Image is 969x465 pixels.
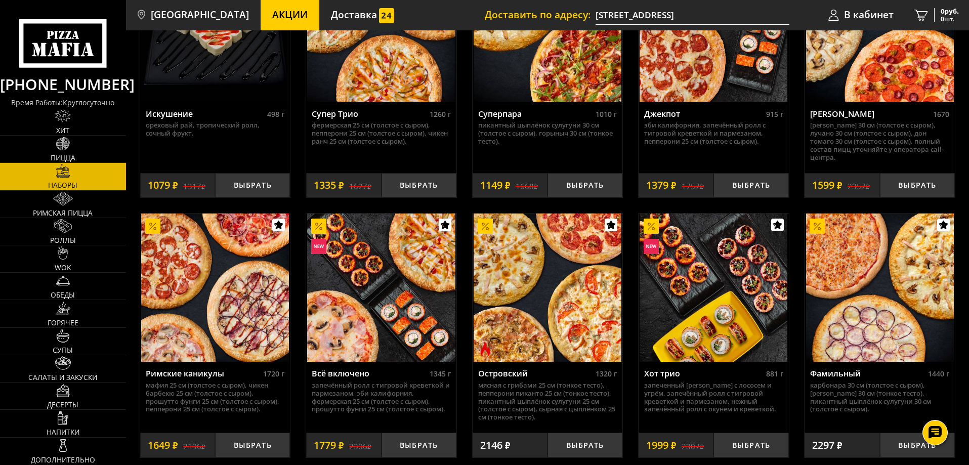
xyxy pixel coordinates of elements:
[311,239,326,254] img: Новинка
[148,180,178,190] span: 1079 ₽
[430,109,451,119] span: 1260 г
[312,369,427,378] div: Всё включено
[766,369,783,378] span: 881 г
[53,347,73,354] span: Супы
[596,6,789,25] input: Ваш адрес доставки
[646,440,677,450] span: 1999 ₽
[928,369,949,378] span: 1440 г
[547,433,622,457] button: Выбрать
[314,440,344,450] span: 1779 ₽
[766,109,783,119] span: 915 г
[941,16,959,22] span: 0 шт.
[644,121,783,146] p: Эби Калифорния, Запечённый ролл с тигровой креветкой и пармезаном, Пепперони 25 см (толстое с сыр...
[311,219,326,234] img: Акционный
[331,10,377,20] span: Доставка
[941,8,959,15] span: 0 руб.
[148,440,178,450] span: 1649 ₽
[473,214,623,361] a: АкционныйОстрое блюдоОстровский
[810,369,925,378] div: Фамильный
[682,180,704,190] s: 1757 ₽
[146,121,285,138] p: Ореховый рай, Тропический ролл, Сочный фрукт.
[810,219,825,234] img: Акционный
[382,173,456,198] button: Выбрать
[596,6,789,25] span: Софийская улица, 38к2
[349,180,371,190] s: 1627 ₽
[478,121,617,146] p: Пикантный цыплёнок сулугуни 30 см (толстое с сыром), Горыныч 30 см (тонкое тесто).
[644,382,783,414] p: Запеченный [PERSON_NAME] с лососем и угрём, Запечённый ролл с тигровой креветкой и пармезаном, Не...
[56,127,69,134] span: Хит
[306,214,456,361] a: АкционныйНовинкаВсё включено
[47,401,78,408] span: Десерты
[28,374,97,381] span: Салаты и закуски
[307,214,455,361] img: Всё включено
[812,180,842,190] span: 1599 ₽
[51,154,75,161] span: Пицца
[379,8,394,23] img: 15daf4d41897b9f0e9f617042186c801.svg
[880,173,955,198] button: Выбрать
[478,369,594,378] div: Островский
[640,214,787,361] img: Хот трио
[805,214,955,361] a: АкционныйФамильный
[151,10,249,20] span: [GEOGRAPHIC_DATA]
[480,180,511,190] span: 1149 ₽
[50,237,76,244] span: Роллы
[312,121,451,146] p: Фермерская 25 см (толстое с сыром), Пепперони 25 см (толстое с сыром), Чикен Ранч 25 см (толстое ...
[644,239,659,254] img: Новинка
[31,456,95,463] span: Дополнительно
[644,109,764,119] div: Джекпот
[141,214,289,361] img: Римские каникулы
[314,180,344,190] span: 1335 ₽
[478,382,617,422] p: Мясная с грибами 25 см (тонкое тесто), Пепперони Пиканто 25 см (тонкое тесто), Пикантный цыплёнок...
[312,109,427,119] div: Супер Трио
[516,180,538,190] s: 1668 ₽
[183,440,205,450] s: 2196 ₽
[215,173,290,198] button: Выбрать
[146,382,285,414] p: Мафия 25 см (толстое с сыром), Чикен Барбекю 25 см (толстое с сыром), Прошутто Фунги 25 см (толст...
[55,264,71,271] span: WOK
[480,440,511,450] span: 2146 ₽
[48,182,77,189] span: Наборы
[646,180,677,190] span: 1379 ₽
[48,319,78,326] span: Горячее
[810,382,949,414] p: Карбонара 30 см (толстое с сыром), [PERSON_NAME] 30 см (тонкое тесто), Пикантный цыплёнок сулугун...
[644,219,659,234] img: Акционный
[713,173,788,198] button: Выбрать
[812,440,842,450] span: 2297 ₽
[848,180,870,190] s: 2357 ₽
[806,214,954,361] img: Фамильный
[810,121,949,162] p: [PERSON_NAME] 30 см (толстое с сыром), Лучано 30 см (толстое с сыром), Дон Томаго 30 см (толстое ...
[844,10,894,20] span: В кабинет
[596,369,617,378] span: 1320 г
[547,173,622,198] button: Выбрать
[810,109,931,119] div: [PERSON_NAME]
[682,440,704,450] s: 2307 ₽
[478,342,493,357] img: Острое блюдо
[880,433,955,457] button: Выбрать
[644,369,764,378] div: Хот трио
[349,440,371,450] s: 2306 ₽
[215,433,290,457] button: Выбрать
[51,291,75,299] span: Обеды
[33,209,93,217] span: Римская пицца
[146,369,261,378] div: Римские каникулы
[183,180,205,190] s: 1317 ₽
[146,109,265,119] div: Искушение
[478,109,594,119] div: Суперпара
[713,433,788,457] button: Выбрать
[933,109,949,119] span: 1670
[145,219,160,234] img: Акционный
[267,109,284,119] span: 498 г
[382,433,456,457] button: Выбрать
[485,10,596,20] span: Доставить по адресу:
[639,214,789,361] a: АкционныйНовинкаХот трио
[312,382,451,414] p: Запечённый ролл с тигровой креветкой и пармезаном, Эби Калифорния, Фермерская 25 см (толстое с сы...
[140,214,290,361] a: АкционныйРимские каникулы
[263,369,284,378] span: 1720 г
[47,429,79,436] span: Напитки
[596,109,617,119] span: 1010 г
[478,219,493,234] img: Акционный
[474,214,621,361] img: Островский
[430,369,451,378] span: 1345 г
[272,10,308,20] span: Акции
